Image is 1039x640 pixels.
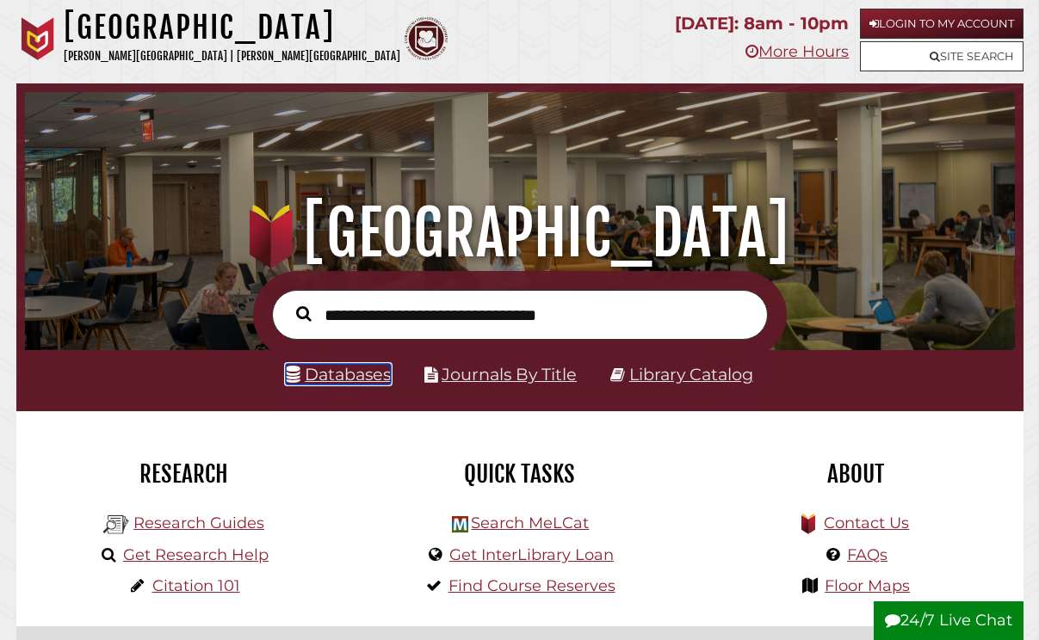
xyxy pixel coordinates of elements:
[365,459,675,489] h2: Quick Tasks
[825,576,910,595] a: Floor Maps
[824,514,909,532] a: Contact Us
[629,364,753,385] a: Library Catalog
[29,459,339,489] h2: Research
[449,545,614,564] a: Get InterLibrary Loan
[448,576,615,595] a: Find Course Reserves
[860,9,1024,39] a: Login to My Account
[133,514,264,532] a: Research Guides
[40,195,999,271] h1: [GEOGRAPHIC_DATA]
[675,9,849,39] p: [DATE]: 8am - 10pm
[860,41,1024,71] a: Site Search
[16,17,59,60] img: Calvin University
[452,516,468,532] img: Hekman Library Logo
[64,9,400,46] h1: [GEOGRAPHIC_DATA]
[64,46,400,66] p: [PERSON_NAME][GEOGRAPHIC_DATA] | [PERSON_NAME][GEOGRAPHIC_DATA]
[471,514,589,532] a: Search MeLCat
[442,364,577,385] a: Journals By Title
[103,512,129,538] img: Hekman Library Logo
[847,545,887,564] a: FAQs
[745,42,849,61] a: More Hours
[701,459,1011,489] h2: About
[288,302,320,326] button: Search
[123,545,269,564] a: Get Research Help
[296,305,312,322] i: Search
[152,576,240,595] a: Citation 101
[405,17,448,60] img: Calvin Theological Seminary
[286,364,391,385] a: Databases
